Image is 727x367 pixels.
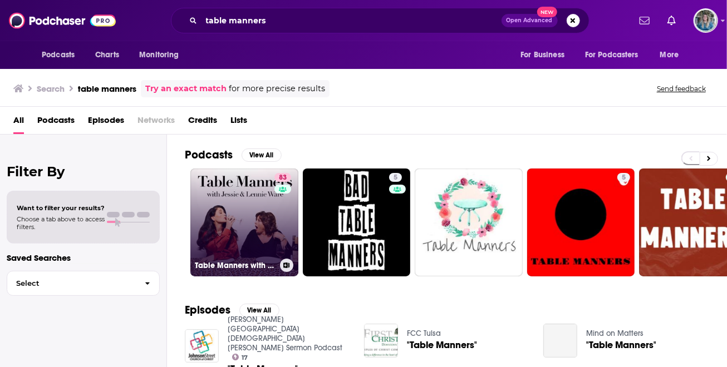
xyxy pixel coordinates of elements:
[230,111,247,134] a: Lists
[635,11,654,30] a: Show notifications dropdown
[242,148,282,162] button: View All
[586,329,644,338] a: Mind on Matters
[407,340,477,350] a: "Table Manners"
[513,44,578,66] button: open menu
[537,7,557,17] span: New
[389,173,402,182] a: 5
[185,303,279,317] a: EpisodesView All
[303,168,411,276] a: 5
[139,47,179,63] span: Monitoring
[88,111,124,134] a: Episodes
[527,168,635,276] a: 5
[586,340,656,350] a: "Table Manners"
[232,354,248,360] a: 17
[202,12,502,29] input: Search podcasts, credits, & more...
[407,329,441,338] a: FCC Tulsa
[188,111,217,134] a: Credits
[654,84,709,93] button: Send feedback
[663,11,680,30] a: Show notifications dropdown
[694,8,718,33] button: Show profile menu
[229,82,325,95] span: for more precise results
[394,172,397,183] span: 5
[145,82,227,95] a: Try an exact match
[95,47,119,63] span: Charts
[88,44,126,66] a: Charts
[185,148,282,162] a: PodcastsView All
[195,261,276,270] h3: Table Manners with [PERSON_NAME] and [PERSON_NAME]
[652,44,693,66] button: open menu
[585,47,638,63] span: For Podcasters
[171,8,590,33] div: Search podcasts, credits, & more...
[694,8,718,33] span: Logged in as EllaDavidson
[37,111,75,134] a: Podcasts
[7,280,136,287] span: Select
[520,47,564,63] span: For Business
[617,173,630,182] a: 5
[279,172,287,183] span: 83
[694,8,718,33] img: User Profile
[364,324,398,358] img: "Table Manners"
[502,14,558,27] button: Open AdvancedNew
[7,252,160,263] p: Saved Searches
[185,303,230,317] h2: Episodes
[274,173,291,182] a: 83
[42,47,75,63] span: Podcasts
[78,83,136,94] h3: table manners
[190,168,298,276] a: 83Table Manners with [PERSON_NAME] and [PERSON_NAME]
[34,44,89,66] button: open menu
[242,355,248,360] span: 17
[17,204,105,212] span: Want to filter your results?
[578,44,655,66] button: open menu
[7,271,160,296] button: Select
[660,47,679,63] span: More
[17,215,105,231] span: Choose a tab above to access filters.
[13,111,24,134] a: All
[137,111,175,134] span: Networks
[37,83,65,94] h3: Search
[543,324,577,358] a: "Table Manners"
[7,163,160,180] h2: Filter By
[622,172,626,183] span: 5
[131,44,193,66] button: open menu
[9,10,116,31] img: Podchaser - Follow, Share and Rate Podcasts
[185,329,219,363] img: "Table Manners"
[228,315,342,353] a: Johnson Street Church of Christ Sermon Podcast
[507,18,553,23] span: Open Advanced
[185,148,233,162] h2: Podcasts
[239,304,279,317] button: View All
